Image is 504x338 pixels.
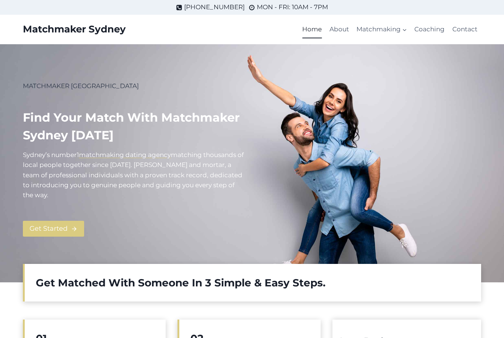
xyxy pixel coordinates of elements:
a: Home [298,21,325,38]
nav: Primary [298,21,481,38]
a: matchmaking dating agency [79,151,171,158]
h1: Find your match with Matchmaker Sydney [DATE] [23,109,246,144]
span: Matchmaking [356,24,407,34]
h2: Get Matched With Someone In 3 Simple & Easy Steps.​ [36,275,470,290]
a: Contact [449,21,481,38]
p: Sydney’s number atching thousands of local people together since [DATE]. [PERSON_NAME] and mortar... [23,150,246,200]
a: [PHONE_NUMBER] [176,2,245,12]
mark: 1 [77,151,79,158]
a: Coaching [411,21,448,38]
mark: m [171,151,177,158]
a: Matchmaker Sydney [23,24,126,35]
a: Matchmaking [353,21,411,38]
a: About [326,21,353,38]
span: [PHONE_NUMBER] [184,2,245,12]
p: MATCHMAKER [GEOGRAPHIC_DATA] [23,81,246,91]
a: Get Started [23,221,84,237]
span: MON - FRI: 10AM - 7PM [257,2,328,12]
span: Get Started [30,223,68,234]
